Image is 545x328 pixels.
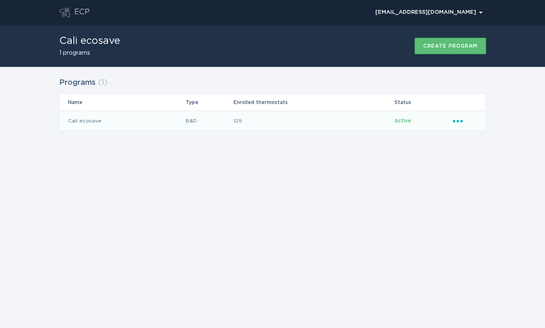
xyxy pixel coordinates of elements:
[233,111,394,131] td: 129
[59,36,120,46] h1: Cali ecosave
[59,75,95,90] h2: Programs
[59,50,120,56] h2: 1 programs
[185,94,233,111] th: Type
[394,94,452,111] th: Status
[453,116,477,125] div: Popover menu
[423,43,477,48] div: Create program
[372,6,486,19] div: Popover menu
[60,111,185,131] td: Cali ecosave
[60,111,486,131] tr: c9569035000849cbb3417659e518a16a
[414,38,486,54] button: Create program
[233,94,394,111] th: Enrolled thermostats
[60,94,185,111] th: Name
[74,8,90,18] div: ECP
[372,6,486,19] button: Open user account details
[98,79,107,86] span: ( 1 )
[185,111,233,131] td: B&D
[59,8,70,18] button: Go to dashboard
[60,94,486,111] tr: Table Headers
[394,118,411,123] span: Active
[375,10,482,15] div: [EMAIL_ADDRESS][DOMAIN_NAME]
